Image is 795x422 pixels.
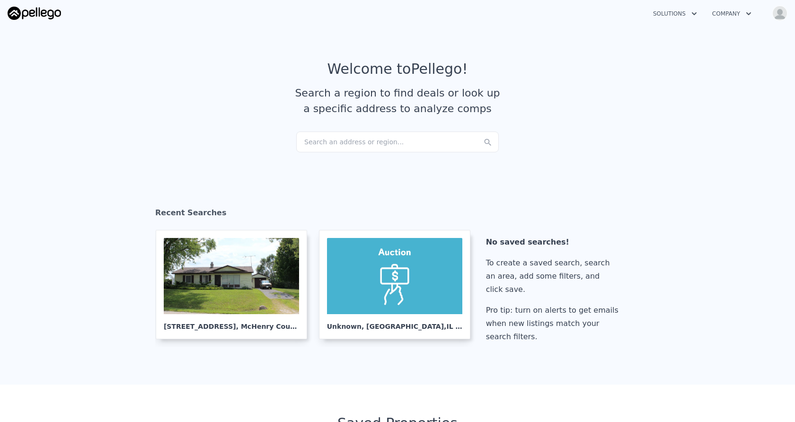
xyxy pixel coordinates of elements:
[319,230,478,339] a: Unknown, [GEOGRAPHIC_DATA],IL 60010
[291,85,503,116] div: Search a region to find deals or look up a specific address to analyze comps
[8,7,61,20] img: Pellego
[164,314,299,331] div: [STREET_ADDRESS] , McHenry County
[486,256,622,296] div: To create a saved search, search an area, add some filters, and click save.
[444,323,478,330] span: , IL 60010
[156,230,315,339] a: [STREET_ADDRESS], McHenry County
[155,200,640,230] div: Recent Searches
[486,236,622,249] div: No saved searches!
[772,6,787,21] img: avatar
[645,5,705,22] button: Solutions
[327,61,468,78] div: Welcome to Pellego !
[296,132,499,152] div: Search an address or region...
[327,314,462,331] div: Unknown , [GEOGRAPHIC_DATA]
[486,304,622,343] div: Pro tip: turn on alerts to get emails when new listings match your search filters.
[705,5,759,22] button: Company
